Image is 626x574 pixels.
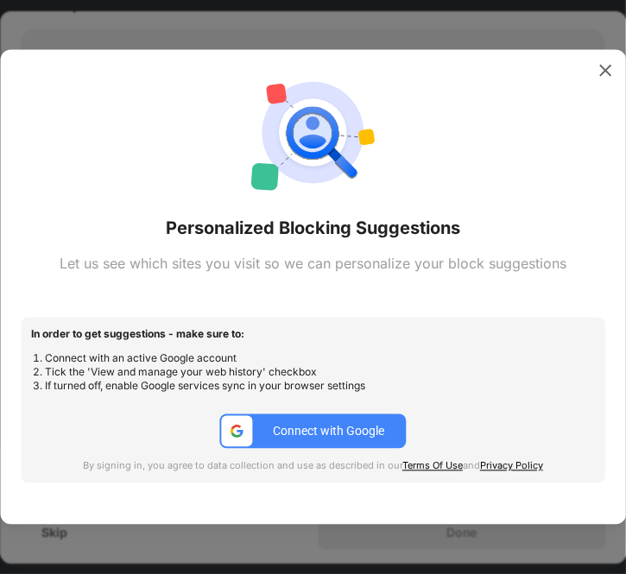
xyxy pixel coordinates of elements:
div: Let us see which sites you visit so we can personalize your block suggestions [60,251,566,276]
div: In order to get suggestions - make sure to: [31,328,595,342]
div: Personalized Blocking Suggestions [166,215,460,241]
span: By signing in, you agree to data collection and use as described in our [83,460,402,472]
a: Terms Of Use [402,460,463,472]
li: Connect with an active Google account [45,352,595,366]
li: If turned off, enable Google services sync in your browser settings [45,380,595,394]
a: Privacy Policy [480,460,543,472]
div: Connect with Google [274,425,385,438]
li: Tick the 'View and manage your web history' checkbox [45,366,595,380]
img: personal-suggestions.svg [251,70,376,194]
button: google-icConnect with Google [220,414,407,449]
img: google-ic [230,424,245,439]
span: and [463,460,480,472]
